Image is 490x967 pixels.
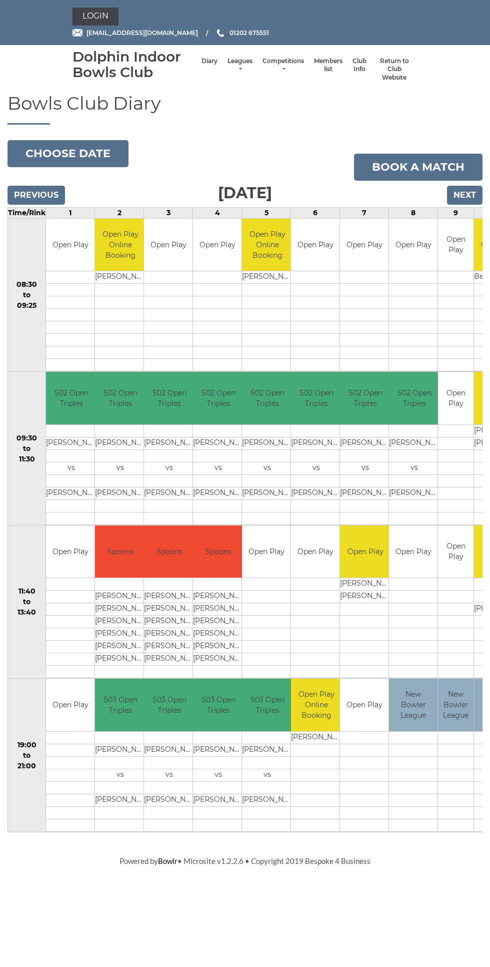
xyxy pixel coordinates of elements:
[193,744,243,756] td: [PERSON_NAME]
[144,794,194,806] td: [PERSON_NAME]
[340,372,390,424] td: S02 Open Triples
[389,487,439,500] td: [PERSON_NAME]
[389,372,439,424] td: S02 Open Triples
[227,57,252,74] a: Leagues
[215,28,269,38] a: Phone us 01202 675551
[242,271,292,284] td: [PERSON_NAME]
[46,487,96,500] td: [PERSON_NAME]
[193,641,243,653] td: [PERSON_NAME]
[144,653,194,666] td: [PERSON_NAME]
[438,372,473,424] td: Open Play
[291,372,341,424] td: S02 Open Triples
[389,526,437,578] td: Open Play
[340,462,390,474] td: vs
[438,679,473,731] td: New Bowler League
[95,591,145,603] td: [PERSON_NAME]
[193,591,243,603] td: [PERSON_NAME]
[46,219,94,271] td: Open Play
[389,437,439,449] td: [PERSON_NAME]
[193,219,241,271] td: Open Play
[46,462,96,474] td: vs
[144,744,194,756] td: [PERSON_NAME]
[95,628,145,641] td: [PERSON_NAME]
[242,679,292,731] td: S03 Open Triples
[8,218,46,372] td: 08:30 to 09:25
[193,616,243,628] td: [PERSON_NAME]
[193,462,243,474] td: vs
[376,57,412,82] a: Return to Club Website
[144,603,194,616] td: [PERSON_NAME]
[438,526,473,578] td: Open Play
[95,462,145,474] td: vs
[291,207,340,218] td: 6
[7,94,482,125] h1: Bowls Club Diary
[291,731,341,744] td: [PERSON_NAME]
[291,437,341,449] td: [PERSON_NAME]
[193,769,243,781] td: vs
[72,49,196,80] div: Dolphin Indoor Bowls Club
[95,794,145,806] td: [PERSON_NAME]
[438,207,474,218] td: 9
[8,679,46,832] td: 19:00 to 21:00
[193,487,243,500] td: [PERSON_NAME]
[193,603,243,616] td: [PERSON_NAME]
[447,186,482,205] input: Next
[229,29,269,37] span: 01202 675551
[291,219,339,271] td: Open Play
[201,57,217,66] a: Diary
[119,856,370,865] span: Powered by • Microsite v1.2.2.6 • Copyright 2019 Bespoke 4 Business
[389,462,439,474] td: vs
[144,616,194,628] td: [PERSON_NAME]
[8,525,46,679] td: 11:40 to 13:40
[193,628,243,641] td: [PERSON_NAME]
[95,653,145,666] td: [PERSON_NAME]
[340,578,390,591] td: [PERSON_NAME]
[158,856,177,865] a: Bowlr
[144,207,193,218] td: 3
[262,57,304,74] a: Competitions
[352,57,366,74] a: Club Info
[389,219,437,271] td: Open Play
[72,29,82,37] img: Email
[354,154,482,181] a: Book a match
[242,526,290,578] td: Open Play
[95,437,145,449] td: [PERSON_NAME]
[340,591,390,603] td: [PERSON_NAME]
[144,679,194,731] td: S03 Open Triples
[72,8,118,26] a: Login
[389,207,438,218] td: 8
[144,526,194,578] td: Spoons
[340,437,390,449] td: [PERSON_NAME]
[144,437,194,449] td: [PERSON_NAME]
[95,616,145,628] td: [PERSON_NAME]
[144,219,192,271] td: Open Play
[242,207,291,218] td: 5
[193,679,243,731] td: S03 Open Triples
[193,526,243,578] td: Spoons
[72,28,198,38] a: Email [EMAIL_ADDRESS][DOMAIN_NAME]
[193,653,243,666] td: [PERSON_NAME]
[7,140,128,167] button: Choose date
[86,29,198,37] span: [EMAIL_ADDRESS][DOMAIN_NAME]
[144,769,194,781] td: vs
[242,744,292,756] td: [PERSON_NAME]
[291,526,339,578] td: Open Play
[95,679,145,731] td: S03 Open Triples
[95,372,145,424] td: S02 Open Triples
[217,29,224,37] img: Phone us
[95,207,144,218] td: 2
[314,57,342,74] a: Members list
[95,744,145,756] td: [PERSON_NAME]
[95,769,145,781] td: vs
[340,679,388,731] td: Open Play
[7,186,65,205] input: Previous
[242,487,292,500] td: [PERSON_NAME]
[8,372,46,526] td: 09:30 to 11:30
[389,679,437,731] td: New Bowler League
[95,219,145,271] td: Open Play Online Booking
[95,487,145,500] td: [PERSON_NAME]
[46,679,94,731] td: Open Play
[242,794,292,806] td: [PERSON_NAME]
[291,462,341,474] td: vs
[95,603,145,616] td: [PERSON_NAME]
